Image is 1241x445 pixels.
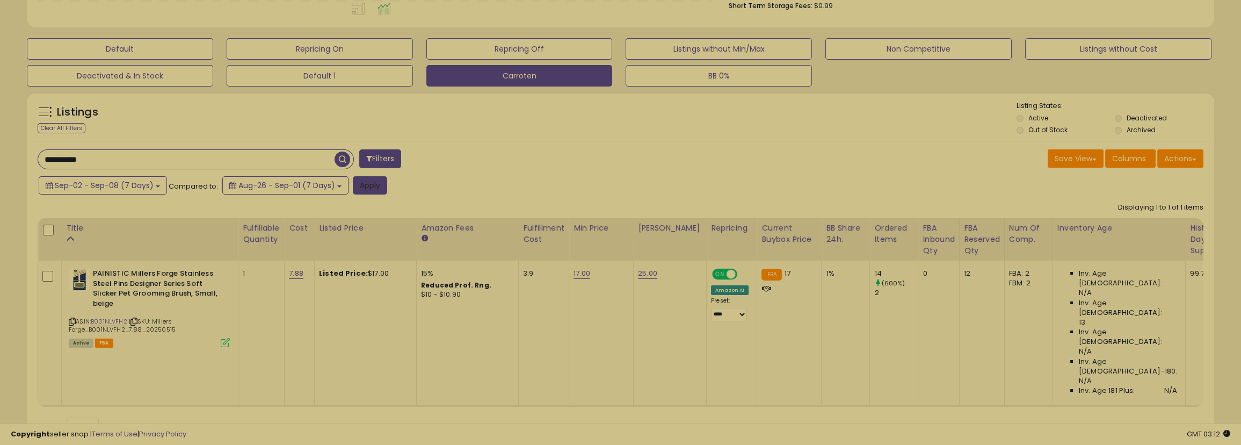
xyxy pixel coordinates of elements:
span: All listings currently available for purchase on Amazon [69,339,93,348]
span: Inv. Age [DEMOGRAPHIC_DATA]: [1079,269,1177,288]
div: 3.9 [523,269,561,278]
label: Deactivated [1127,113,1167,123]
div: Fulfillment Cost [523,223,564,245]
div: Amazon AI [711,285,749,295]
a: 25.00 [638,268,657,279]
div: Ordered Items [874,223,913,245]
div: FBA Reserved Qty [964,223,1000,256]
button: Filters [359,149,401,168]
div: FBM: 2 [1009,278,1044,288]
span: N/A [1079,376,1092,386]
b: PAINISTIC Millers Forge Stainless Steel Pins Designer Series Soft Slicker Pet Grooming Brush, Sma... [93,269,223,311]
button: Actions [1157,149,1203,168]
span: N/A [1079,347,1092,356]
span: 17 [785,268,790,278]
div: FBA inbound Qty [923,223,955,256]
span: Inv. Age [DEMOGRAPHIC_DATA]: [1079,298,1177,318]
button: Non Competitive [825,38,1012,60]
small: Amazon Fees. [421,234,427,243]
small: FBA [761,269,781,281]
div: Cost [289,223,310,234]
div: 1 [243,269,276,278]
button: Default 1 [227,65,413,87]
button: Repricing On [227,38,413,60]
div: Listed Price [319,223,412,234]
b: Short Term Storage Fees: [729,1,812,10]
div: Repricing [711,223,752,234]
span: N/A [1164,386,1177,396]
label: Archived [1127,125,1156,134]
button: Save View [1048,149,1104,168]
div: ASIN: [69,269,230,346]
div: [PERSON_NAME] [638,223,702,234]
div: 1% [826,269,861,278]
span: Show: entries [46,421,123,432]
strong: Copyright [11,429,50,439]
div: Current Buybox Price [761,223,817,245]
span: Compared to: [169,181,218,191]
div: Historical Days Of Supply [1190,223,1229,256]
div: 15% [421,269,510,278]
small: (600%) [882,279,905,288]
h5: Listings [57,105,98,120]
button: Carroten [426,65,613,87]
div: BB Share 24h. [826,223,865,245]
a: 17.00 [574,268,590,279]
span: Columns [1112,153,1146,164]
span: FBA [95,339,113,348]
div: $10 - $10.90 [421,290,510,299]
div: 2 [874,288,918,298]
span: N/A [1079,288,1092,298]
span: 2025-09-10 03:12 GMT [1187,429,1230,439]
span: Aug-26 - Sep-01 (7 Days) [238,180,335,191]
span: 13 [1079,318,1085,327]
button: Sep-02 - Sep-08 (7 Days) [39,176,167,195]
div: seller snap | | [11,429,186,440]
div: Min Price [574,223,629,234]
button: Default [27,38,213,60]
div: Inventory Age [1057,223,1181,234]
div: FBA: 2 [1009,269,1044,278]
div: Fulfillable Quantity [243,223,280,245]
span: Sep-02 - Sep-08 (7 Days) [55,180,154,191]
div: Amazon Fees [421,223,514,234]
div: Num of Comp. [1009,223,1048,245]
a: B001NLVFH2 [91,317,127,326]
button: Listings without Cost [1025,38,1211,60]
div: 99.70 [1190,269,1225,278]
span: | SKU: Millers Forge_B001NLVFH2_7.88_20250515 [69,317,176,333]
div: 14 [874,269,918,278]
div: $17.00 [319,269,408,278]
a: 7.88 [289,268,303,279]
div: Preset: [711,297,749,321]
label: Active [1028,113,1048,123]
button: BB 0% [626,65,812,87]
div: Displaying 1 to 1 of 1 items [1118,203,1203,213]
button: Repricing Off [426,38,613,60]
p: Listing States: [1017,101,1214,111]
div: Title [66,223,234,234]
img: 41fBvDcuwJL._SL40_.jpg [69,269,90,290]
span: Inv. Age [DEMOGRAPHIC_DATA]: [1079,327,1177,347]
div: Clear All Filters [38,123,85,133]
button: Aug-26 - Sep-01 (7 Days) [222,176,349,195]
span: Inv. Age 181 Plus: [1079,386,1135,396]
span: $0.99 [814,1,833,11]
b: Listed Price: [319,268,368,278]
a: Terms of Use [92,429,137,439]
div: 12 [964,269,996,278]
span: Inv. Age [DEMOGRAPHIC_DATA]-180: [1079,357,1177,376]
div: 0 [923,269,951,278]
a: Privacy Policy [139,429,186,439]
button: Apply [353,176,387,195]
button: Deactivated & In Stock [27,65,213,87]
label: Out of Stock [1028,125,1068,134]
span: OFF [736,270,753,279]
span: ON [713,270,727,279]
button: Columns [1105,149,1156,168]
b: Reduced Prof. Rng. [421,281,491,290]
button: Listings without Min/Max [626,38,812,60]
